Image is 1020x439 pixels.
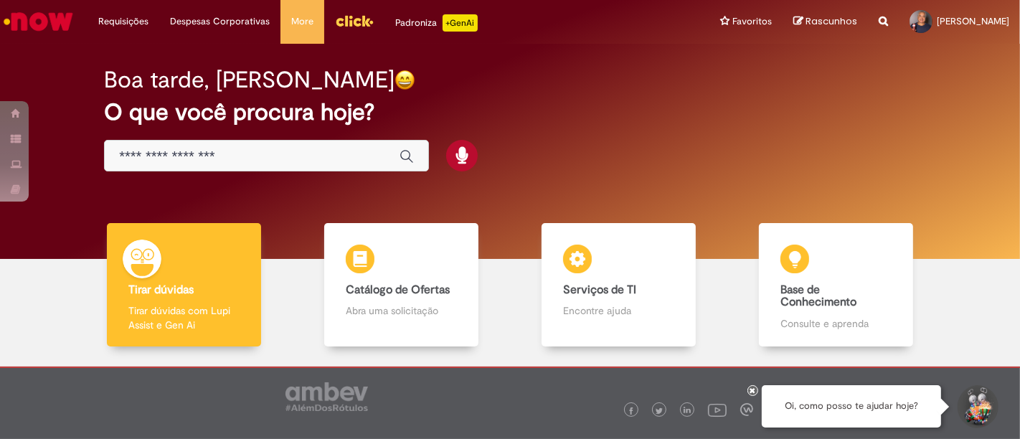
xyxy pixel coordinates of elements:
p: Tirar dúvidas com Lupi Assist e Gen Ai [128,303,239,332]
img: logo_footer_twitter.png [656,407,663,415]
a: Tirar dúvidas Tirar dúvidas com Lupi Assist e Gen Ai [75,223,293,347]
span: Requisições [98,14,148,29]
a: Catálogo de Ofertas Abra uma solicitação [293,223,510,347]
img: click_logo_yellow_360x200.png [335,10,374,32]
p: Abra uma solicitação [346,303,456,318]
span: Despesas Corporativas [170,14,270,29]
p: Consulte e aprenda [780,316,891,331]
a: Serviços de TI Encontre ajuda [510,223,727,347]
p: +GenAi [443,14,478,32]
img: happy-face.png [395,70,415,90]
h2: Boa tarde, [PERSON_NAME] [104,67,395,93]
img: logo_footer_youtube.png [708,400,727,419]
div: Oi, como posso te ajudar hoje? [762,385,941,428]
a: Rascunhos [793,15,857,29]
div: Padroniza [395,14,478,32]
img: logo_footer_workplace.png [740,403,753,416]
b: Base de Conhecimento [780,283,856,310]
img: logo_footer_linkedin.png [684,407,691,415]
a: Base de Conhecimento Consulte e aprenda [727,223,945,347]
b: Tirar dúvidas [128,283,194,297]
span: [PERSON_NAME] [937,15,1009,27]
p: Encontre ajuda [563,303,674,318]
button: Iniciar Conversa de Suporte [955,385,998,428]
img: logo_footer_facebook.png [628,407,635,415]
span: Rascunhos [806,14,857,28]
span: Favoritos [732,14,772,29]
img: logo_footer_ambev_rotulo_gray.png [285,382,368,411]
h2: O que você procura hoje? [104,100,916,125]
b: Serviços de TI [563,283,636,297]
span: More [291,14,313,29]
b: Catálogo de Ofertas [346,283,450,297]
img: ServiceNow [1,7,75,36]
